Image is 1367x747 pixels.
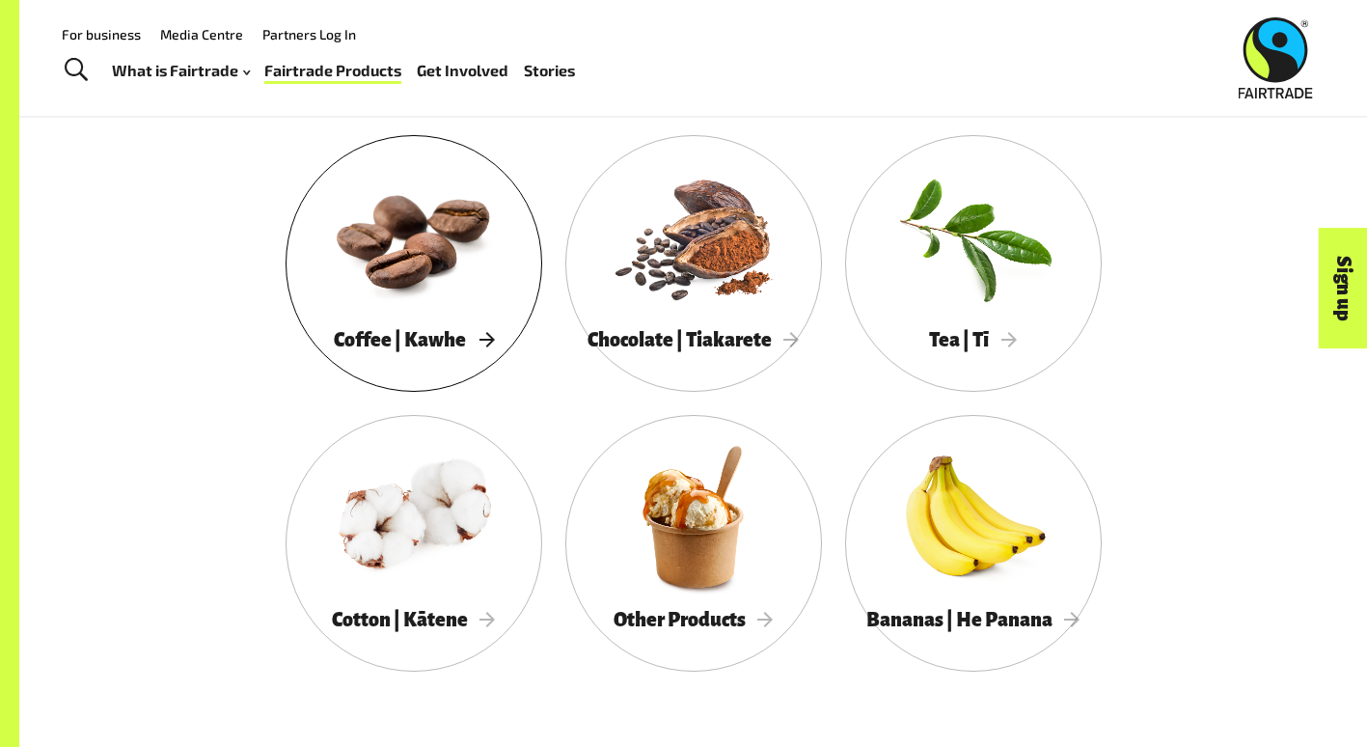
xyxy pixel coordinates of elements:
[332,609,496,630] span: Cotton | Kātene
[1239,17,1313,98] img: Fairtrade Australia New Zealand logo
[52,46,99,95] a: Toggle Search
[286,135,542,392] a: Coffee | Kawhe
[262,26,356,42] a: Partners Log In
[286,415,542,672] a: Cotton | Kātene
[845,135,1102,392] a: Tea | Tī
[62,26,141,42] a: For business
[614,609,774,630] span: Other Products
[160,26,243,42] a: Media Centre
[334,329,494,350] span: Coffee | Kawhe
[565,415,822,672] a: Other Products
[845,415,1102,672] a: Bananas | He Panana
[565,135,822,392] a: Chocolate | Tiakarete
[929,329,1017,350] span: Tea | Tī
[866,609,1080,630] span: Bananas | He Panana
[524,57,575,85] a: Stories
[264,57,401,85] a: Fairtrade Products
[112,57,250,85] a: What is Fairtrade
[417,57,508,85] a: Get Involved
[588,329,800,350] span: Chocolate | Tiakarete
